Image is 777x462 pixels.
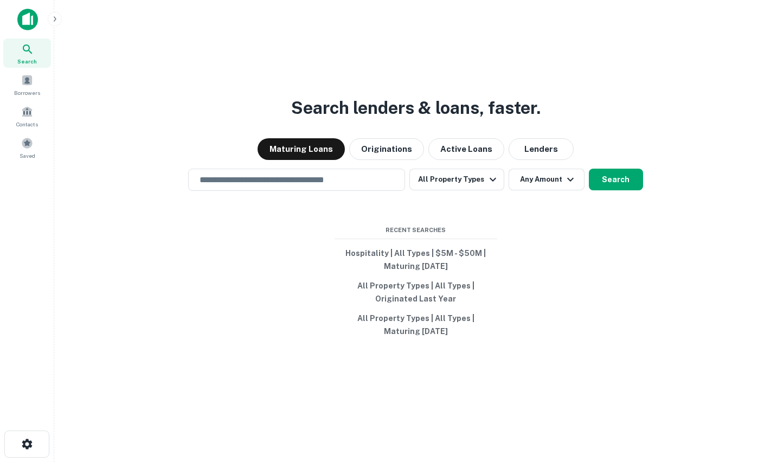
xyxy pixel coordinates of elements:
[291,95,541,121] h3: Search lenders & loans, faster.
[14,88,40,97] span: Borrowers
[509,169,585,190] button: Any Amount
[349,138,424,160] button: Originations
[335,276,497,309] button: All Property Types | All Types | Originated Last Year
[589,169,643,190] button: Search
[17,57,37,66] span: Search
[335,226,497,235] span: Recent Searches
[335,309,497,341] button: All Property Types | All Types | Maturing [DATE]
[335,243,497,276] button: Hospitality | All Types | $5M - $50M | Maturing [DATE]
[3,39,51,68] a: Search
[17,9,38,30] img: capitalize-icon.png
[16,120,38,129] span: Contacts
[258,138,345,160] button: Maturing Loans
[509,138,574,160] button: Lenders
[409,169,504,190] button: All Property Types
[3,101,51,131] a: Contacts
[428,138,504,160] button: Active Loans
[3,133,51,162] a: Saved
[3,70,51,99] a: Borrowers
[20,151,35,160] span: Saved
